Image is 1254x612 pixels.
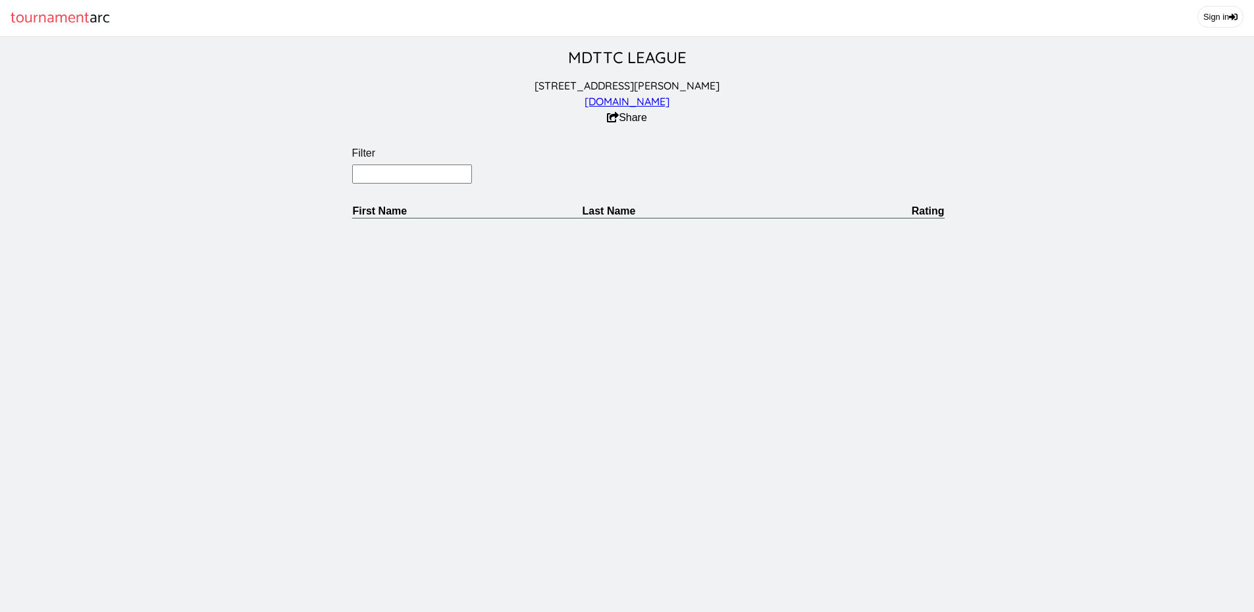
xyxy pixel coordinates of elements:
th: First Name [352,205,582,218]
a: tournamentarc [11,5,110,31]
button: Share [607,112,647,124]
span: arc [90,5,110,31]
label: Filter [352,147,945,159]
th: Rating [806,205,944,218]
a: Sign in [1197,6,1243,28]
a: [DOMAIN_NAME] [585,95,669,108]
a: MDTTC LEAGUE [568,47,687,67]
th: Last Name [582,205,807,218]
span: tournament [11,5,90,31]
